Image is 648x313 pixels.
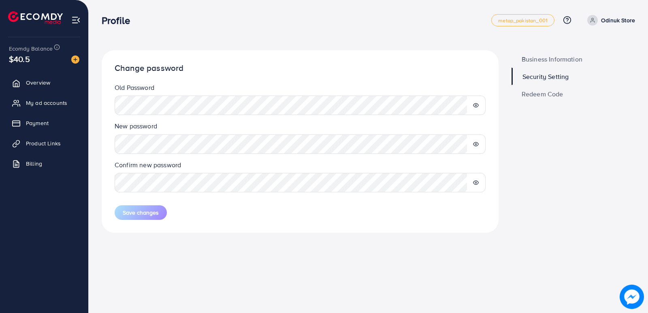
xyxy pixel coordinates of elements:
[522,73,569,80] span: Security Setting
[123,209,159,217] span: Save changes
[522,91,563,97] span: Redeem Code
[115,121,486,134] legend: New password
[620,285,644,309] img: image
[9,45,53,53] span: Ecomdy Balance
[601,15,635,25] p: Odinuk Store
[71,55,79,64] img: image
[6,135,82,151] a: Product Links
[26,99,67,107] span: My ad accounts
[6,115,82,131] a: Payment
[491,14,554,26] a: metap_pakistan_001
[102,15,136,26] h3: Profile
[522,56,582,62] span: Business Information
[115,205,167,220] button: Save changes
[6,95,82,111] a: My ad accounts
[26,79,50,87] span: Overview
[71,15,81,25] img: menu
[6,155,82,172] a: Billing
[115,63,486,73] h1: Change password
[115,160,486,173] legend: Confirm new password
[8,11,63,24] img: logo
[26,139,61,147] span: Product Links
[115,83,486,96] legend: Old Password
[584,15,635,26] a: Odinuk Store
[9,53,30,65] span: $40.5
[6,75,82,91] a: Overview
[26,160,42,168] span: Billing
[498,18,548,23] span: metap_pakistan_001
[26,119,49,127] span: Payment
